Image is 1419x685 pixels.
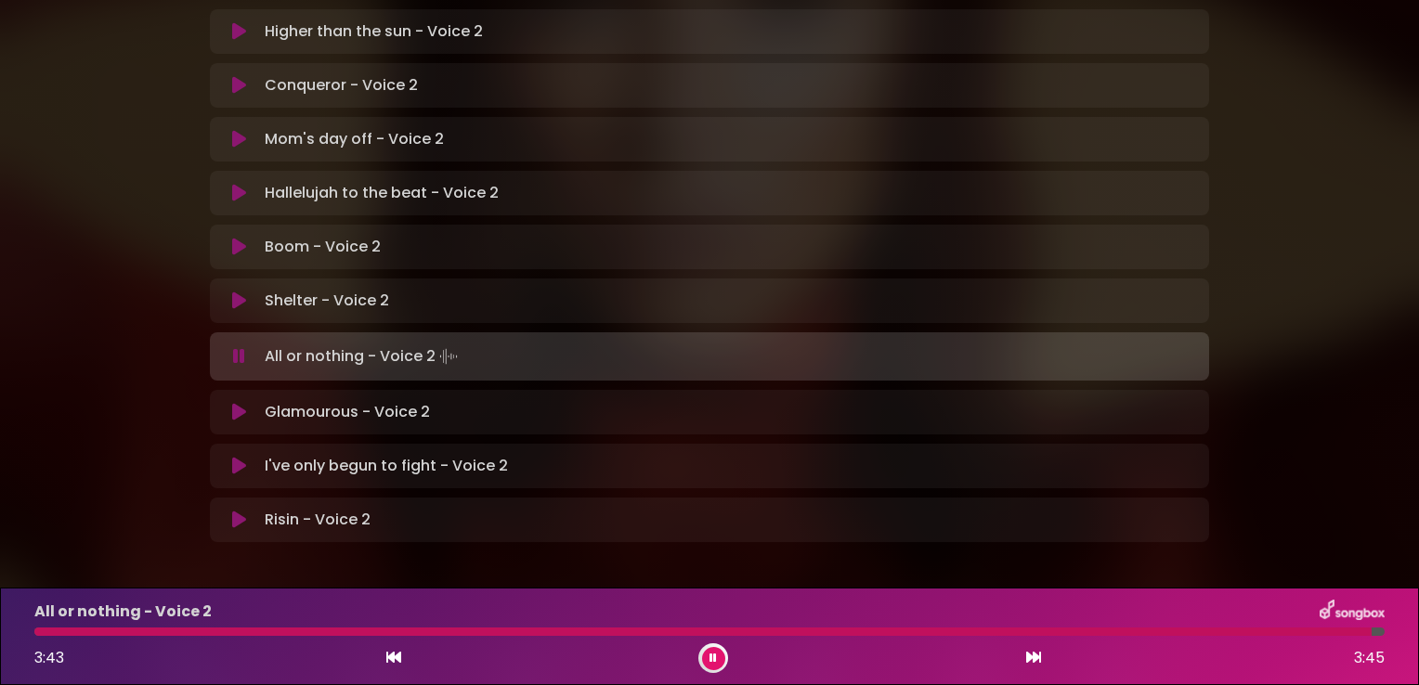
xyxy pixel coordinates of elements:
[436,343,462,369] img: waveform4.gif
[1320,600,1385,624] img: songbox-logo-white.png
[265,236,381,258] p: Boom - Voice 2
[265,182,499,204] p: Hallelujah to the beat - Voice 2
[265,343,462,369] p: All or nothing - Voice 2
[265,401,430,423] p: Glamourous - Voice 2
[265,509,371,531] p: Risin - Voice 2
[265,74,418,97] p: Conqueror - Voice 2
[265,455,508,477] p: I've only begun to fight - Voice 2
[265,290,389,312] p: Shelter - Voice 2
[265,20,483,43] p: Higher than the sun - Voice 2
[265,128,444,150] p: Mom's day off - Voice 2
[34,601,212,623] p: All or nothing - Voice 2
